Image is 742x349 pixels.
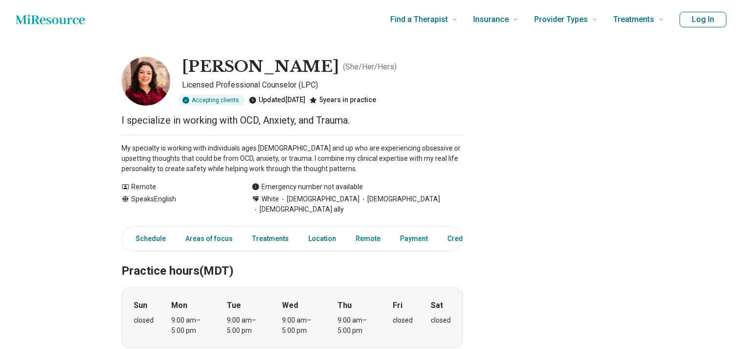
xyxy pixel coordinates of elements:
div: Emergency number not available [252,182,363,192]
h2: Practice hours (MDT) [121,240,463,280]
span: Treatments [613,13,654,26]
div: closed [431,315,451,326]
h1: [PERSON_NAME] [182,57,339,77]
div: Speaks English [121,194,232,215]
strong: Tue [227,300,241,311]
span: Find a Therapist [390,13,448,26]
p: ( She/Her/Hers ) [343,61,397,73]
p: My specialty is working with individuals ages [DEMOGRAPHIC_DATA] and up who are experiencing obse... [121,143,463,174]
a: Home page [16,10,85,29]
div: 9:00 am – 5:00 pm [338,315,375,336]
a: Location [302,229,342,249]
div: closed [134,315,154,326]
strong: Mon [171,300,187,311]
span: [DEMOGRAPHIC_DATA] ally [252,204,344,215]
strong: Sun [134,300,147,311]
span: White [261,194,279,204]
a: Schedule [124,229,172,249]
div: When does the program meet? [121,287,463,348]
div: 5 years in practice [309,95,376,106]
p: Licensed Professional Counselor (LPC) [182,79,463,91]
div: 9:00 am – 5:00 pm [282,315,320,336]
span: [DEMOGRAPHIC_DATA] [360,194,440,204]
strong: Fri [393,300,402,311]
div: Remote [121,182,232,192]
a: Areas of focus [180,229,239,249]
span: Provider Types [534,13,588,26]
div: 9:00 am – 5:00 pm [227,315,264,336]
strong: Thu [338,300,352,311]
a: Payment [394,229,434,249]
div: Updated [DATE] [249,95,305,106]
span: [DEMOGRAPHIC_DATA] [279,194,360,204]
a: Treatments [246,229,295,249]
div: 9:00 am – 5:00 pm [171,315,209,336]
img: Amanda Nomicos, Licensed Professional Counselor (LPC) [121,57,170,106]
strong: Sat [431,300,443,311]
a: Credentials [441,229,490,249]
button: Log In [680,12,726,27]
span: Insurance [473,13,509,26]
div: closed [393,315,413,326]
strong: Wed [282,300,298,311]
div: Accepting clients [178,95,245,106]
a: Remote [350,229,386,249]
p: I specialize in working with OCD, Anxiety, and Trauma. [121,113,463,127]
